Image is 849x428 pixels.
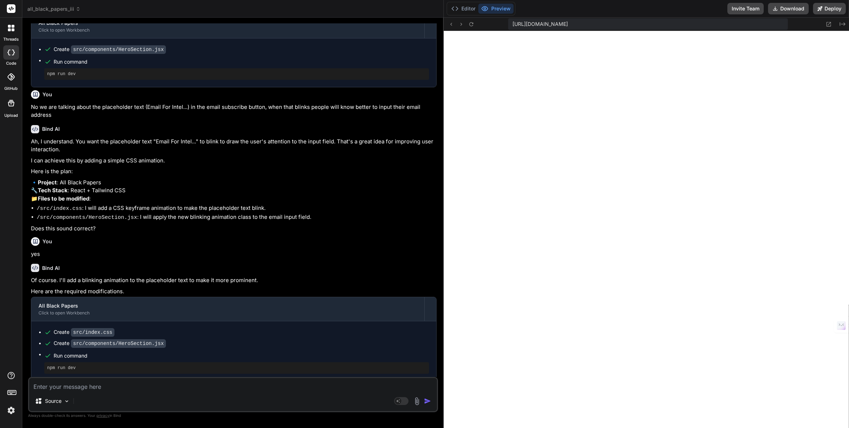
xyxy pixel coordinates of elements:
[31,276,437,285] p: Of course. I'll add a blinking animation to the placeholder text to make it more prominent.
[47,365,426,371] pre: npm run dev
[42,125,60,133] h6: Bind AI
[31,14,424,38] button: All Black PapersClick to open Workbench
[512,20,568,28] span: [URL][DOMAIN_NAME]
[413,397,421,405] img: attachment
[39,27,417,33] div: Click to open Workbench
[727,3,764,14] button: Invite Team
[54,328,114,336] div: Create
[54,340,166,347] div: Create
[4,112,18,119] label: Upload
[31,287,437,296] p: Here are the required modifications.
[71,339,166,348] code: src/components/HeroSection.jsx
[42,264,60,272] h6: Bind AI
[448,4,478,14] button: Editor
[813,3,846,14] button: Deploy
[54,46,166,53] div: Create
[768,3,809,14] button: Download
[37,215,137,221] code: /src/components/HeroSection.jsx
[28,412,438,419] p: Always double-check its answers. Your in Bind
[54,352,429,359] span: Run command
[96,413,109,418] span: privacy
[31,157,437,165] p: I can achieve this by adding a simple CSS animation.
[31,138,437,154] p: Ah, I understand. You want the placeholder text "Email For Intel..." to blink to draw the user's ...
[5,404,17,417] img: settings
[31,103,437,119] p: No we are talking about the placeholder text (Email For Intel...) in the email subscribe button, ...
[45,397,62,405] p: Source
[38,187,68,194] strong: Tech Stack
[71,45,166,54] code: src/components/HeroSection.jsx
[39,310,417,316] div: Click to open Workbench
[54,58,429,65] span: Run command
[37,206,82,212] code: /src/index.css
[42,238,52,245] h6: You
[6,60,16,66] label: code
[64,398,70,404] img: Pick Models
[71,328,114,337] code: src/index.css
[47,71,426,77] pre: npm run dev
[478,4,514,14] button: Preview
[3,36,19,42] label: threads
[31,167,437,176] p: Here is the plan:
[31,250,437,258] p: yes
[31,225,437,233] p: Does this sound correct?
[37,204,437,213] li: : I will add a CSS keyframe animation to make the placeholder text blink.
[424,397,431,405] img: icon
[39,302,417,309] div: All Black Papers
[4,86,18,92] label: GitHub
[27,5,81,13] span: all_black_papers_iii
[38,195,89,202] strong: Files to be modified
[38,179,57,186] strong: Project
[31,297,424,321] button: All Black PapersClick to open Workbench
[42,91,52,98] h6: You
[37,213,437,222] li: : I will apply the new blinking animation class to the email input field.
[31,179,437,203] p: 🔹 : All Black Papers 🔧 : React + Tailwind CSS 📁 :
